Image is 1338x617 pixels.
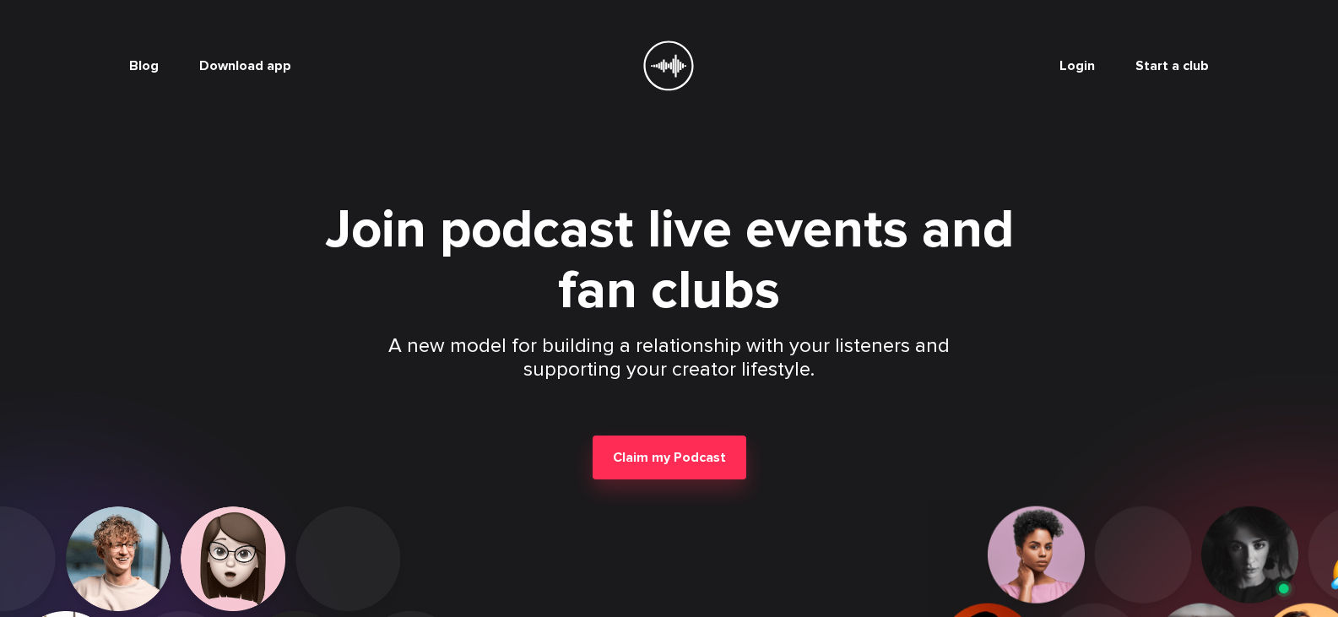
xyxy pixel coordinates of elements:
[199,57,291,74] button: Download app
[386,334,953,382] p: A new model for building a relationship with your listeners and supporting your creator lifestyle.
[613,449,726,466] span: Claim my Podcast
[1059,57,1095,74] a: Login
[1135,57,1209,74] a: Start a club
[291,199,1048,321] h1: Join podcast live events and fan clubs
[129,57,159,74] a: Blog
[593,436,746,479] button: Claim my Podcast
